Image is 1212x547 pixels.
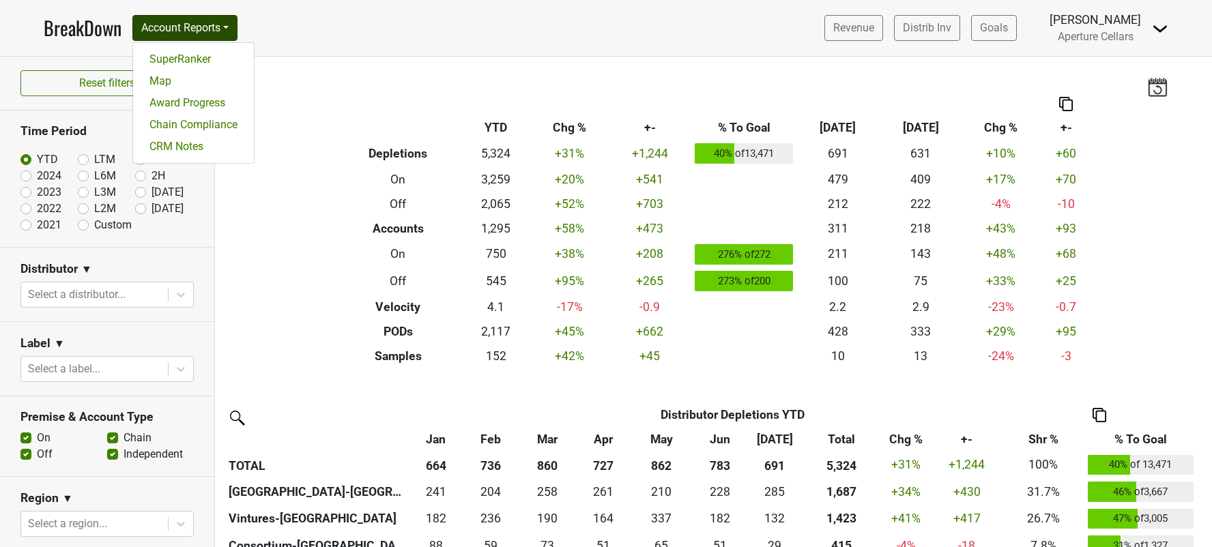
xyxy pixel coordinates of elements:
[609,319,691,344] td: +662
[695,509,744,527] div: 182
[880,192,962,216] td: 222
[522,483,573,501] div: 258
[1059,97,1073,111] img: Copy to clipboard
[37,430,50,446] label: On
[335,241,461,268] th: On
[796,344,879,368] td: 10
[1152,20,1168,37] img: Dropdown Menu
[576,505,631,533] td: 164.009
[37,151,58,168] label: YTD
[609,344,691,368] td: +45
[1002,505,1084,533] td: 26.7%
[932,427,1002,452] th: +-: activate to sort column ascending
[1040,140,1093,167] td: +60
[1002,478,1084,505] td: 31.7%
[609,267,691,295] td: +265
[1040,216,1093,241] td: +93
[94,217,132,233] label: Custom
[461,192,531,216] td: 2,065
[335,216,461,241] th: Accounts
[962,344,1040,368] td: -24 %
[796,140,879,167] td: 691
[962,295,1040,319] td: -23 %
[463,505,519,533] td: 236.177
[133,92,254,114] a: Award Progress
[1040,192,1093,216] td: -10
[531,167,609,192] td: +20 %
[747,478,803,505] td: 285
[609,140,691,167] td: +1,244
[225,427,408,452] th: &nbsp;: activate to sort column ascending
[151,184,184,201] label: [DATE]
[54,336,65,352] span: ▼
[335,295,461,319] th: Velocity
[467,483,515,501] div: 204
[962,192,1040,216] td: -4 %
[631,505,692,533] td: 337.003
[20,336,50,351] h3: Label
[531,267,609,295] td: +95 %
[747,505,803,533] td: 132.437
[1040,295,1093,319] td: -0.7
[408,452,463,479] th: 664
[880,115,962,140] th: [DATE]
[461,319,531,344] td: 2,117
[1040,241,1093,268] td: +68
[935,483,999,501] div: +430
[335,319,461,344] th: PODs
[1058,30,1134,43] span: Aperture Cellars
[463,452,519,479] th: 736
[412,509,460,527] div: 182
[335,344,461,368] th: Samples
[1040,115,1093,140] th: +-
[891,458,921,471] span: +31%
[225,452,408,479] th: TOTAL
[796,216,879,241] td: 311
[94,168,116,184] label: L6M
[609,115,691,140] th: +-
[132,42,255,164] div: Account Reports
[971,15,1017,41] a: Goals
[461,267,531,295] td: 545
[949,458,985,471] span: +1,244
[124,446,183,462] label: Independent
[962,167,1040,192] td: +17 %
[81,261,92,278] span: ▼
[20,70,194,96] button: Reset filters
[880,167,962,192] td: 409
[94,151,115,168] label: LTM
[576,478,631,505] td: 261
[124,430,151,446] label: Chain
[463,427,519,452] th: Feb: activate to sort column ascending
[37,201,61,217] label: 2022
[579,483,628,501] div: 261
[1147,77,1168,96] img: last_updated_date
[692,505,747,533] td: 181.669
[880,140,962,167] td: 631
[335,192,461,216] th: Off
[44,14,121,42] a: BreakDown
[1002,427,1084,452] th: Shr %: activate to sort column ascending
[225,406,247,428] img: filter
[133,114,254,136] a: Chain Compliance
[881,505,932,533] td: +41 %
[880,241,962,268] td: 143
[335,140,461,167] th: Depletions
[803,505,881,533] th: 1423.475
[151,168,165,184] label: 2H
[94,184,116,201] label: L3M
[94,201,116,217] label: L2M
[962,216,1040,241] td: +43 %
[751,483,799,501] div: 285
[37,446,53,462] label: Off
[692,427,747,452] th: Jun: activate to sort column ascending
[335,267,461,295] th: Off
[408,427,463,452] th: Jan: activate to sort column ascending
[796,167,879,192] td: 479
[880,216,962,241] td: 218
[962,267,1040,295] td: +33 %
[803,452,881,479] th: 5,324
[408,505,463,533] td: 182.254
[796,115,879,140] th: [DATE]
[531,319,609,344] td: +45 %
